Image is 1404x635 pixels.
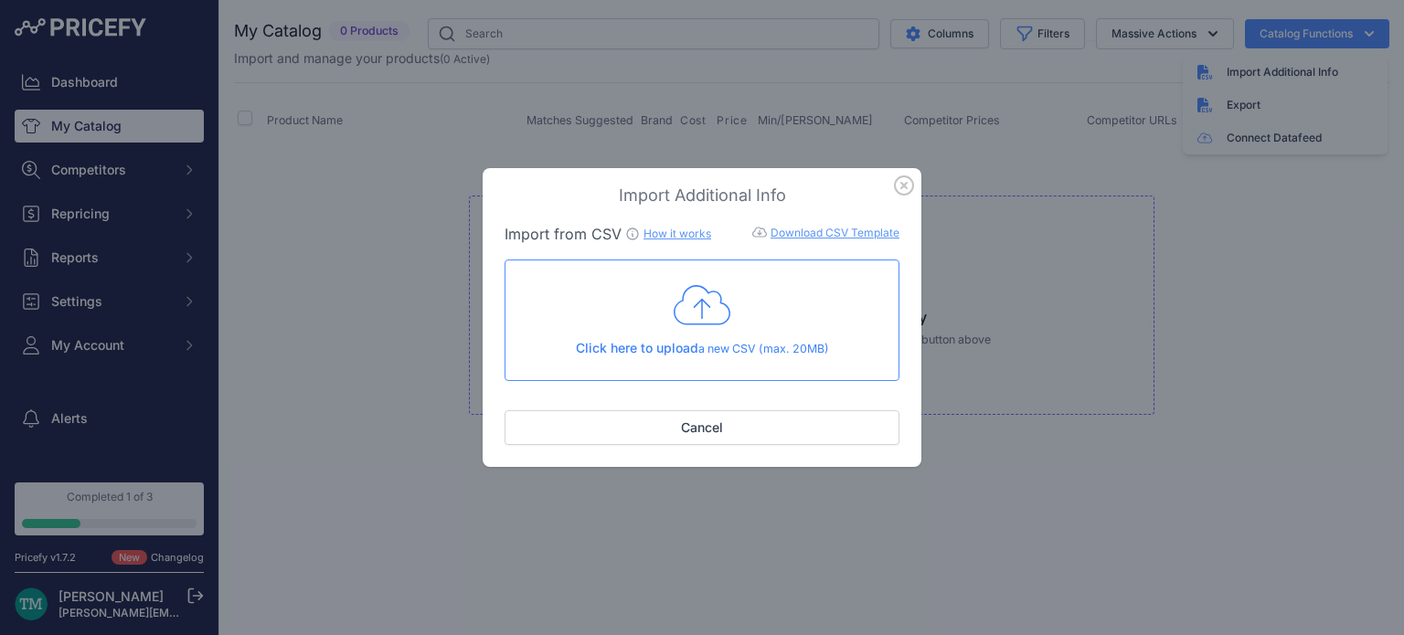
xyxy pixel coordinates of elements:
a: How it works [643,227,711,240]
span: Import from CSV [505,225,622,243]
h3: Import Additional Info [505,183,899,208]
button: Cancel [505,410,899,445]
p: a new CSV (max. 20MB) [520,339,884,358]
span: Click here to upload [576,340,698,355]
a: Download CSV Template [771,226,899,239]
